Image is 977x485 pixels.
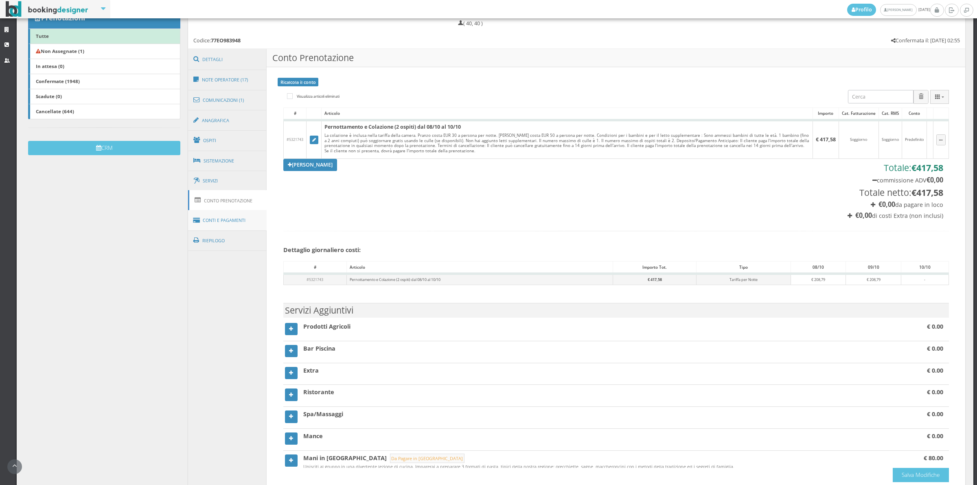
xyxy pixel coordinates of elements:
b: € 0.00 [927,432,943,440]
a: Servizi [188,171,267,191]
b: € [878,200,895,209]
b: Non Assegnate (1) [36,48,84,54]
a: Cancellate (644) [28,104,180,119]
td: - [901,274,949,285]
a: Scadute (0) [28,89,180,104]
td: Pernottamento e Colazione (2 ospiti) dal 08/10 al 10/10 [346,274,613,285]
button: Columns [930,90,949,103]
b: Ristorante [303,388,334,396]
div: # [284,261,346,273]
div: Tipo [697,261,791,273]
span: 0,00 [859,211,872,220]
span: #5321743 [307,277,323,282]
h3: Totale: [732,162,943,173]
b: € 0.00 [927,410,943,418]
a: Note Operatore (17) [188,69,267,90]
td: € 208,79 [846,274,901,285]
div: 08/10 [791,261,846,273]
a: Tutte [28,29,180,44]
b: € [927,176,943,184]
b: € [911,162,943,173]
small: Da Pagare in [GEOGRAPHIC_DATA] [390,454,464,463]
a: Non Assegnate (1) [28,44,180,59]
td: € 208,79 [791,274,846,285]
div: Importo Tot. [613,261,696,273]
div: Colonne [930,90,949,103]
span: #5321743 [287,137,303,142]
b: Spa/Massaggi [303,410,343,418]
b: Extra [303,366,319,374]
a: Dettagli [188,49,267,70]
div: 10/10 [901,261,949,273]
td: Soggiorno [878,120,902,158]
a: [PERSON_NAME] [283,159,337,171]
a: In attesa (0) [28,59,180,74]
a: Riepilogo [188,230,267,251]
div: 09/10 [846,261,901,273]
a: Ricalcola il conto [278,78,318,86]
b: Prodotti Agricoli [303,323,350,330]
b: Cancellate (644) [36,108,74,114]
a: Profilo [847,4,876,16]
input: Cerca [848,90,913,103]
b: Confermate (1948) [36,78,80,84]
b: € [855,211,872,220]
div: Articolo [347,261,613,273]
img: BookingDesigner.com [6,1,88,17]
td: Tariffa per Notte [697,274,791,285]
b: Pernottamento e Colazione (2 ospiti) dal 08/10 al 10/10 [324,123,461,130]
b: Mani in [GEOGRAPHIC_DATA] [303,454,387,462]
h5: Confermata il: [DATE] 02:55 [891,37,960,44]
td: Predefinito [902,120,927,158]
div: Cat. RMS [879,108,902,119]
div: Importo [813,108,839,119]
span: [DATE] [847,4,930,16]
b: Bar Piscina [303,345,335,352]
b: In attesa (0) [36,63,64,69]
b: € 417,58 [816,136,836,143]
b: € 0.00 [927,323,943,330]
a: Conto Prenotazione [188,190,267,211]
b: € 0.00 [927,388,943,396]
h5: Codice: [193,37,241,44]
b: Scadute (0) [36,93,62,99]
button: Salva Modifiche [893,468,949,482]
td: Soggiorno [839,120,879,158]
b: Tutte [36,33,49,39]
h3: Conto Prenotazione [267,49,965,67]
div: Conto [902,108,927,119]
b: € 0.00 [927,366,943,374]
b: Dettaglio giornaliero costi: [283,246,361,254]
a: Comunicazioni (1) [188,90,267,111]
h3: Servizi Aggiuntivi [283,303,949,318]
b: € 417,58 [648,277,662,282]
a: Anagrafica [188,110,267,131]
b: € 80.00 [924,454,943,462]
a: Conti e Pagamenti [188,210,267,231]
div: La colazione è inclusa nella tariffa della camera. Pranzo costa EUR 30 a persona per notte. [PERS... [324,133,809,153]
a: Ospiti [188,130,267,151]
h4: commissione ADV [732,177,943,184]
h5: ( 40, 40 ) [458,20,483,26]
b: € 0.00 [927,345,943,352]
h3: Totale netto: [732,187,943,198]
span: 417,58 [916,162,943,173]
b: € [911,187,943,198]
b: 77EO983948 [211,37,241,44]
h4: di costi Extra (non inclusi) [732,212,943,219]
button: CRM [28,141,180,155]
a: Sistemazione [188,150,267,171]
span: 417,58 [916,187,943,198]
a: [PERSON_NAME] [880,4,916,16]
label: Visualizza articoli eliminati [287,92,340,101]
span: 0,00 [882,200,895,209]
h4: da pagare in loco [732,201,943,208]
b: Mance [303,432,323,440]
a: Confermate (1948) [28,74,180,89]
div: # [284,108,306,119]
div: Cat. Fatturazione [839,108,878,119]
div: Articolo [322,108,812,119]
span: 0,00 [930,176,943,184]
